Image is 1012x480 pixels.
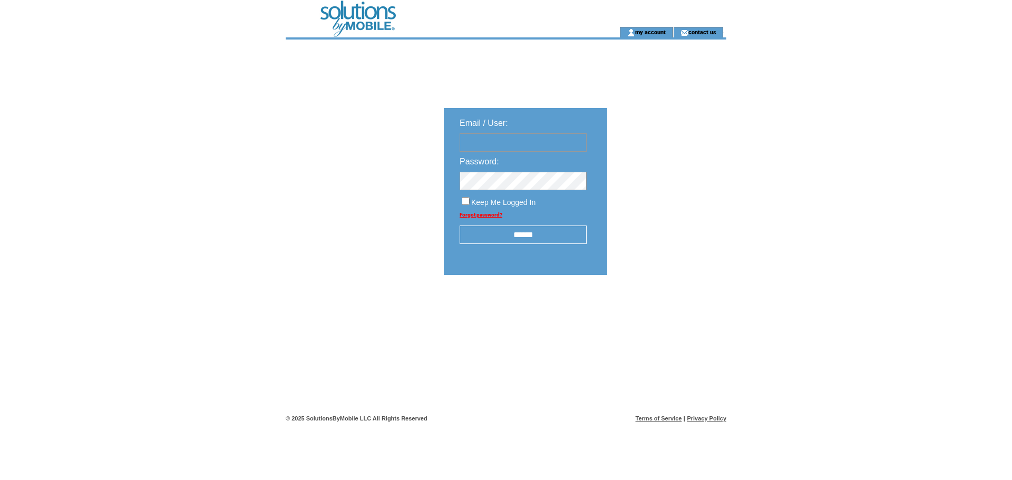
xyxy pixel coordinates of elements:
span: Password: [460,157,499,166]
img: contact_us_icon.gif;jsessionid=9133FA692FBB30794C363DA00A23D064 [680,28,688,37]
span: © 2025 SolutionsByMobile LLC All Rights Reserved [286,415,427,422]
a: my account [635,28,666,35]
span: Email / User: [460,119,508,128]
a: Forgot password? [460,212,502,218]
span: | [684,415,685,422]
img: account_icon.gif;jsessionid=9133FA692FBB30794C363DA00A23D064 [627,28,635,37]
a: Terms of Service [636,415,682,422]
span: Keep Me Logged In [471,198,536,207]
a: contact us [688,28,716,35]
a: Privacy Policy [687,415,726,422]
img: transparent.png;jsessionid=9133FA692FBB30794C363DA00A23D064 [638,301,690,315]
